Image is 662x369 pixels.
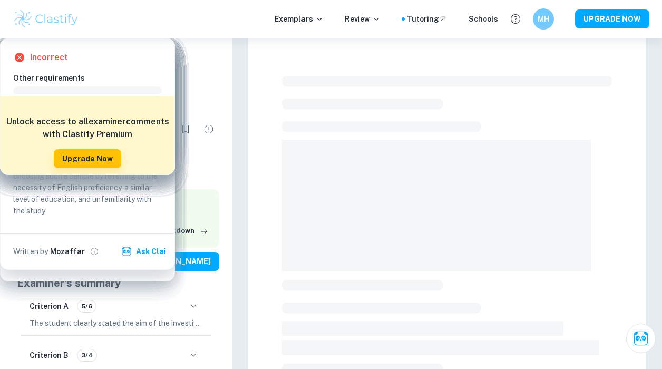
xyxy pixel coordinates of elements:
button: MH [533,8,554,30]
h6: Criterion A [30,300,69,312]
button: UPGRADE NOW [575,9,649,28]
h6: Unlock access to all examiner comments with Clastify Premium [6,115,169,141]
p: The student provided rational reasons for choosing such a sample by referring to the necessity of... [13,159,162,217]
div: Report issue [198,119,219,140]
a: Schools [469,13,498,25]
a: Tutoring [407,13,447,25]
h6: Incorrect [30,51,68,64]
h5: Examiner's summary [17,275,215,291]
button: Help and Feedback [507,10,524,28]
img: clai.svg [121,246,132,257]
button: Ask Clai [119,242,170,261]
p: Written by [13,246,48,257]
span: 5/6 [77,302,96,311]
p: Exemplars [275,13,324,25]
button: Upgrade Now [54,149,121,168]
img: Clastify logo [13,8,80,30]
button: View full profile [87,244,102,259]
button: Ask Clai [626,324,656,353]
span: 3/4 [77,351,96,360]
h6: MH [538,13,550,25]
h6: Mozaffar [50,246,85,257]
button: Breakdown [153,223,211,239]
div: Bookmark [175,119,196,140]
p: The student clearly stated the aim of the investigation and explained the relevance of the topic ... [30,317,202,329]
h6: Other requirements [13,72,170,84]
h6: Criterion B [30,349,69,361]
p: Review [345,13,381,25]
